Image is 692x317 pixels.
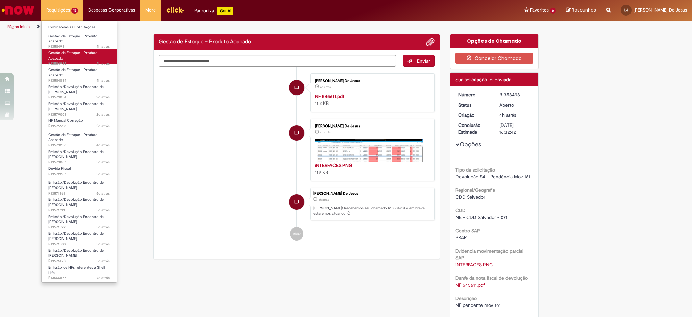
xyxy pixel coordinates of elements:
a: Aberto R13573236 : Gestão de Estoque – Produto Acabado [42,131,117,146]
span: Emissão/Devolução Encontro de [PERSON_NAME] [48,197,104,207]
span: Requisições [46,7,70,14]
time: 01/10/2025 10:32:40 [96,44,110,49]
a: Aberto R13566877 : Emissão de NFs referentes a Shelf Life [42,264,117,278]
time: 29/09/2025 19:40:04 [96,112,110,117]
time: 26/09/2025 16:59:41 [96,191,110,196]
a: Aberto R13575519 : NF Manual Correção [42,117,117,130]
span: R13579054 [48,95,110,100]
div: 01/10/2025 10:32:39 [499,112,531,118]
ul: Requisições [41,20,117,283]
div: 11.2 KB [315,93,427,107]
time: 27/09/2025 17:05:00 [96,143,110,148]
span: LJ [294,80,299,96]
div: 119 KB [315,162,427,176]
a: Aberto R13571522 : Emissão/Devolução Encontro de Contas Fornecedor [42,213,117,228]
img: ServiceNow [1,3,35,17]
dt: Número [453,91,495,98]
a: Exibir Todas as Solicitações [42,24,117,31]
span: BRAR [455,234,467,241]
a: Aberto R13572287 : Dúvida Fiscal [42,165,117,178]
a: Download de iNTERFACES.PNG [455,262,493,268]
a: Aberto R13573087 : Emissão/Devolução Encontro de Contas Fornecedor [42,148,117,163]
span: Gestão de Estoque – Produto Acabado [48,33,98,44]
textarea: Digite sua mensagem aqui... [159,55,396,67]
div: Padroniza [194,7,233,15]
time: 26/09/2025 16:43:36 [96,208,110,213]
a: Aberto R13584981 : Gestão de Estoque – Produto Acabado [42,32,117,47]
span: Emissão/Devolução Encontro de [PERSON_NAME] [48,180,104,190]
div: Lucas Dos Santos De Jesus [289,194,304,210]
span: NF pendente mov 161 [455,302,501,308]
dt: Conclusão Estimada [453,122,495,135]
span: Despesas Corporativas [88,7,135,14]
time: 01/10/2025 10:22:03 [96,78,110,83]
span: 15 [71,8,78,14]
time: 01/10/2025 10:27:14 [96,61,110,66]
b: Descrição [455,295,477,301]
dt: Status [453,101,495,108]
span: 4h atrás [320,85,331,89]
div: Aberto [499,101,531,108]
span: Emissão/Devolução Encontro de [PERSON_NAME] [48,231,104,242]
span: R13584981 [48,44,110,49]
div: [DATE] 16:32:42 [499,122,531,135]
h2: Gestão de Estoque – Produto Acabado Histórico de tíquete [159,39,251,45]
a: Aberto R13584884 : Gestão de Estoque – Produto Acabado [42,66,117,81]
span: 4h atrás [96,44,110,49]
span: Favoritos [530,7,549,14]
span: Gestão de Estoque – Produto Acabado [48,132,98,143]
button: Enviar [403,55,435,67]
span: R13571861 [48,191,110,196]
span: 3d atrás [96,123,110,129]
a: Aberto R13579054 : Emissão/Devolução Encontro de Contas Fornecedor [42,83,117,98]
time: 29/09/2025 09:59:29 [96,123,110,129]
span: NF Manual Correção [48,118,83,123]
time: 01/10/2025 10:29:19 [320,130,331,134]
span: R13575519 [48,123,110,129]
span: Devolução S4 – Pendência Mov 161 [455,174,530,180]
span: 6 [550,8,556,14]
a: Aberto R13571861 : Emissão/Devolução Encontro de Contas Fornecedor [42,179,117,194]
span: 4h atrás [320,130,331,134]
span: Emissão/Devolução Encontro de [PERSON_NAME] [48,248,104,258]
li: Lucas Dos Santos De Jesus [159,188,435,220]
span: 5d atrás [96,191,110,196]
strong: iNTERFACES.PNG [315,162,352,168]
div: [PERSON_NAME] De Jesus [315,79,427,83]
span: R13566877 [48,275,110,281]
img: click_logo_yellow_360x200.png [166,5,184,15]
span: R13571478 [48,258,110,264]
a: NF 545611.pdf [315,93,344,99]
b: Evidencia movimentação parcial SAP [455,248,523,261]
span: R13573236 [48,143,110,148]
span: 5d atrás [96,160,110,165]
span: Gestão de Estoque – Produto Acabado [48,50,98,61]
span: R13573087 [48,160,110,165]
time: 01/10/2025 10:32:32 [320,85,331,89]
span: [PERSON_NAME] De Jesus [634,7,687,13]
div: [PERSON_NAME] De Jesus [313,191,431,196]
span: CDD Salvador [455,194,485,200]
b: Danfe da nota fiscal de devolução [455,275,528,281]
span: 4h atrás [96,78,110,83]
span: 4h atrás [96,61,110,66]
span: Emissão/Devolução Encontro de [PERSON_NAME] [48,214,104,225]
span: 5d atrás [96,258,110,264]
span: R13584884 [48,78,110,83]
ul: Histórico de tíquete [159,67,435,247]
ul: Trilhas de página [5,21,456,33]
span: NE - CDD Salvador - 071 [455,214,508,220]
a: Rascunhos [566,7,596,14]
a: Aberto R13579008 : Emissão/Devolução Encontro de Contas Fornecedor [42,100,117,115]
span: 2d atrás [96,95,110,100]
span: 4h atrás [499,112,516,118]
span: 4h atrás [318,198,329,202]
time: 01/10/2025 10:32:39 [499,112,516,118]
span: Sua solicitação foi enviada [455,76,511,83]
span: Enviar [417,58,430,64]
span: 5d atrás [96,242,110,247]
dt: Criação [453,112,495,118]
div: R13584981 [499,91,531,98]
time: 25/09/2025 14:22:18 [97,275,110,280]
span: Gestão de Estoque – Produto Acabado [48,67,98,78]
